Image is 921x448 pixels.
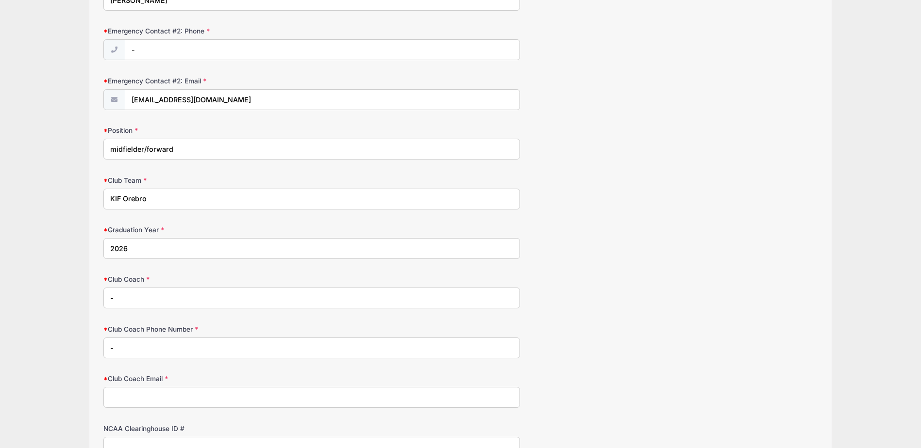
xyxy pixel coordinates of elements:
[125,39,520,60] input: (xxx) xxx-xxxx
[103,26,341,36] label: Emergency Contact #2: Phone
[125,89,520,110] input: email@email.com
[103,424,341,433] label: NCAA Clearinghouse ID #
[103,176,341,185] label: Club Team
[103,374,341,384] label: Club Coach Email
[103,225,341,235] label: Graduation Year
[103,274,341,284] label: Club Coach
[103,324,341,334] label: Club Coach Phone Number
[103,76,341,86] label: Emergency Contact #2: Email
[103,126,341,135] label: Position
